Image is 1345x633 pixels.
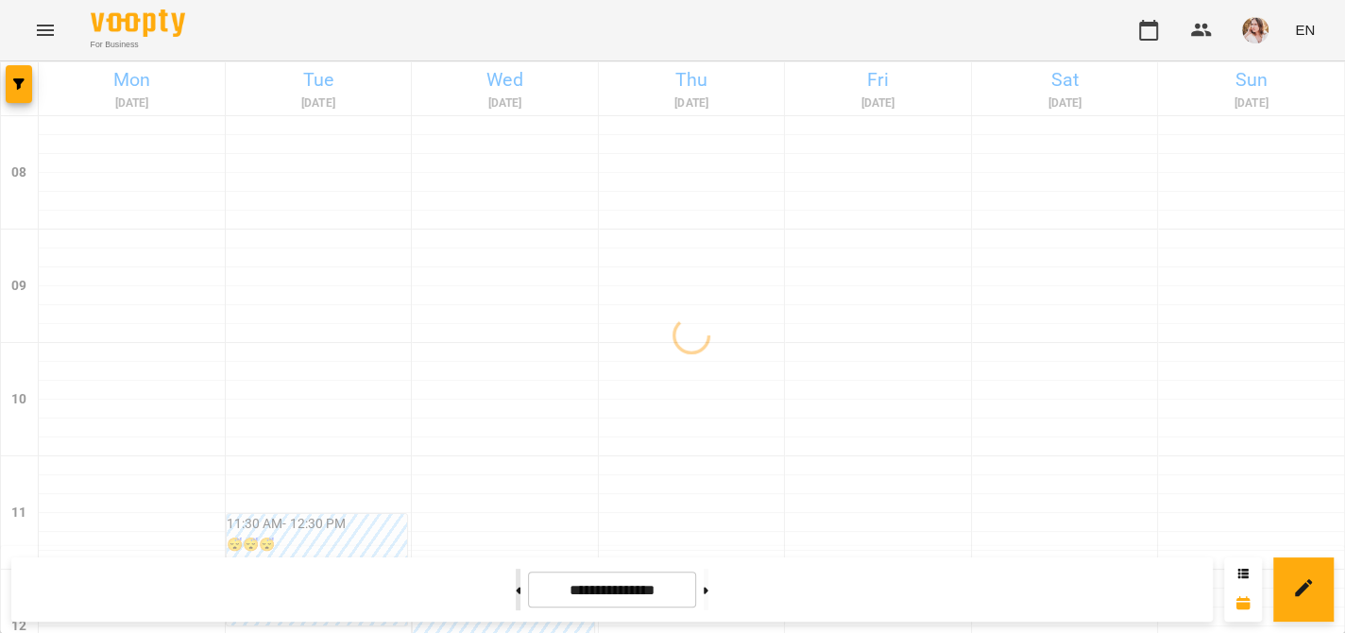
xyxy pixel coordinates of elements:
[415,94,595,112] h6: [DATE]
[602,65,782,94] h6: Thu
[602,94,782,112] h6: [DATE]
[11,389,26,410] h6: 10
[42,94,222,112] h6: [DATE]
[788,65,968,94] h6: Fri
[975,65,1155,94] h6: Sat
[11,503,26,523] h6: 11
[42,65,222,94] h6: Mon
[11,276,26,297] h6: 09
[91,9,185,37] img: Voopty Logo
[1161,94,1341,112] h6: [DATE]
[227,514,408,535] h6: 11:30 AM - 12:30 PM
[788,94,968,112] h6: [DATE]
[23,8,68,53] button: Menu
[1295,20,1315,40] span: EN
[975,94,1155,112] h6: [DATE]
[1287,12,1322,47] button: EN
[91,39,185,51] span: For Business
[229,65,409,94] h6: Tue
[229,94,409,112] h6: [DATE]
[415,65,595,94] h6: Wed
[1161,65,1341,94] h6: Sun
[227,535,408,556] h6: 😴😴😴
[11,163,26,183] h6: 08
[1242,17,1268,43] img: cd58824c68fe8f7eba89630c982c9fb7.jpeg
